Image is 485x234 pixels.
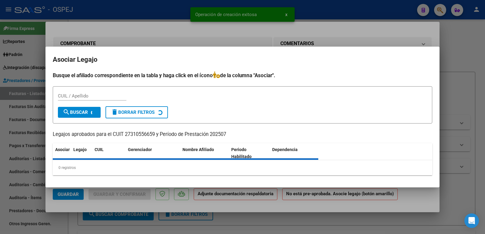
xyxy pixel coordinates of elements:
span: Nombre Afiliado [182,147,214,152]
h4: Busque el afiliado correspondiente en la tabla y haga click en el ícono de la columna "Asociar". [53,71,432,79]
datatable-header-cell: Gerenciador [125,143,180,163]
div: Open Intercom Messenger [464,213,479,228]
span: Asociar [55,147,70,152]
datatable-header-cell: Dependencia [270,143,319,163]
span: Dependencia [272,147,298,152]
mat-icon: delete [111,108,118,116]
button: Buscar [58,107,101,118]
datatable-header-cell: CUIL [92,143,125,163]
datatable-header-cell: Nombre Afiliado [180,143,229,163]
span: CUIL [95,147,104,152]
datatable-header-cell: Legajo [71,143,92,163]
mat-icon: search [63,108,70,116]
button: Borrar Filtros [105,106,168,118]
datatable-header-cell: Periodo Habilitado [229,143,270,163]
span: Periodo Habilitado [231,147,252,159]
span: Buscar [63,110,88,115]
span: Borrar Filtros [111,110,155,115]
span: Gerenciador [128,147,152,152]
datatable-header-cell: Asociar [53,143,71,163]
h2: Asociar Legajo [53,54,432,65]
p: Legajos aprobados para el CUIT 27310556659 y Período de Prestación 202507 [53,131,432,138]
span: Legajo [73,147,87,152]
div: 0 registros [53,160,432,175]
